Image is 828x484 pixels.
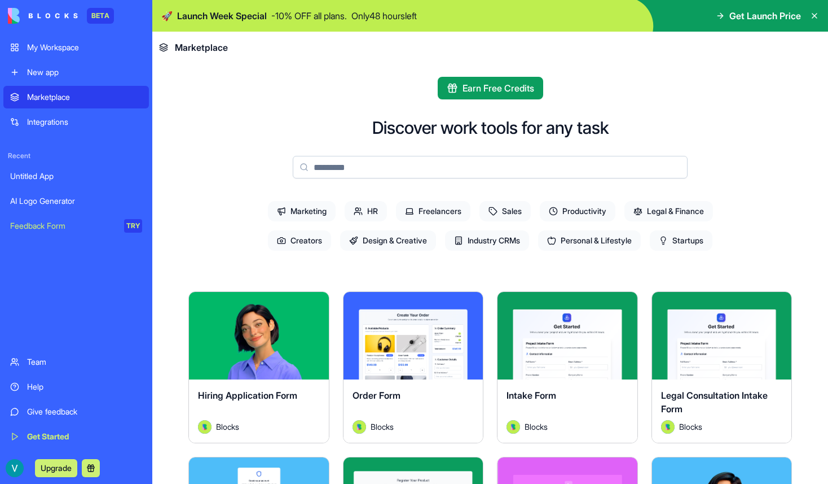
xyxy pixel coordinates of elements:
[463,81,534,95] span: Earn Free Credits
[3,400,149,423] a: Give feedback
[497,291,638,443] a: Intake FormAvatarBlocks
[216,421,239,433] span: Blocks
[3,151,149,160] span: Recent
[3,86,149,108] a: Marketplace
[507,390,556,401] span: Intake Form
[3,111,149,133] a: Integrations
[540,201,615,221] span: Productivity
[35,462,77,473] a: Upgrade
[661,420,675,434] img: Avatar
[10,171,142,182] div: Untitled App
[351,9,417,23] p: Only 48 hours left
[353,390,400,401] span: Order Form
[87,8,114,24] div: BETA
[343,291,484,443] a: Order FormAvatarBlocks
[396,201,470,221] span: Freelancers
[353,420,366,434] img: Avatar
[3,61,149,84] a: New app
[8,8,78,24] img: logo
[3,215,149,237] a: Feedback FormTRY
[27,356,142,368] div: Team
[679,421,702,433] span: Blocks
[340,230,436,251] span: Design & Creative
[198,390,297,401] span: Hiring Application Form
[345,201,387,221] span: HR
[3,351,149,373] a: Team
[10,220,116,232] div: Feedback Form
[525,421,548,433] span: Blocks
[3,190,149,212] a: AI Logo Generator
[161,9,173,23] span: 🚀
[3,36,149,59] a: My Workspace
[268,230,331,251] span: Creators
[3,425,149,448] a: Get Started
[268,201,336,221] span: Marketing
[27,116,142,128] div: Integrations
[124,219,142,233] div: TRY
[27,431,142,442] div: Get Started
[3,165,149,188] a: Untitled App
[624,201,713,221] span: Legal & Finance
[438,77,543,99] button: Earn Free Credits
[479,201,531,221] span: Sales
[188,291,329,443] a: Hiring Application FormAvatarBlocks
[661,390,768,415] span: Legal Consultation Intake Form
[198,420,212,434] img: Avatar
[175,41,228,54] span: Marketplace
[10,195,142,207] div: AI Logo Generator
[271,9,347,23] p: - 10 % OFF all plans.
[35,459,77,477] button: Upgrade
[538,230,641,251] span: Personal & Lifestyle
[8,8,114,24] a: BETA
[729,9,801,23] span: Get Launch Price
[27,42,142,53] div: My Workspace
[27,381,142,393] div: Help
[651,291,792,443] a: Legal Consultation Intake FormAvatarBlocks
[27,91,142,103] div: Marketplace
[177,9,267,23] span: Launch Week Special
[27,406,142,417] div: Give feedback
[372,117,609,138] h2: Discover work tools for any task
[27,67,142,78] div: New app
[507,420,520,434] img: Avatar
[650,230,712,251] span: Startups
[445,230,529,251] span: Industry CRMs
[3,376,149,398] a: Help
[371,421,394,433] span: Blocks
[6,459,24,477] img: ACg8ocKnWMMuO8Cew879CQYpl2Ye_leMtLqzI4HBiJGhYdHZRd58WOU=s96-c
